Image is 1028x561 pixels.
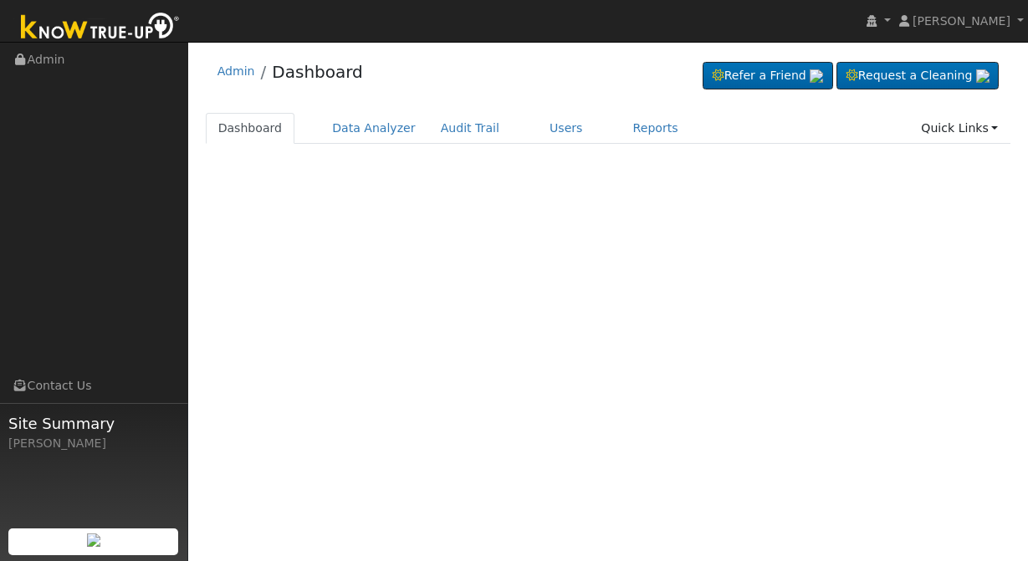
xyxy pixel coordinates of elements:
span: Site Summary [8,412,179,435]
a: Users [537,113,596,144]
a: Dashboard [206,113,295,144]
div: [PERSON_NAME] [8,435,179,452]
a: Audit Trail [428,113,512,144]
a: Request a Cleaning [836,62,999,90]
img: retrieve [976,69,990,83]
a: Quick Links [908,113,1010,144]
a: Data Analyzer [320,113,428,144]
a: Refer a Friend [703,62,833,90]
img: retrieve [87,533,100,547]
a: Reports [621,113,691,144]
span: [PERSON_NAME] [913,14,1010,28]
img: Know True-Up [13,9,188,47]
a: Admin [217,64,255,78]
a: Dashboard [272,62,363,82]
img: retrieve [810,69,823,83]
